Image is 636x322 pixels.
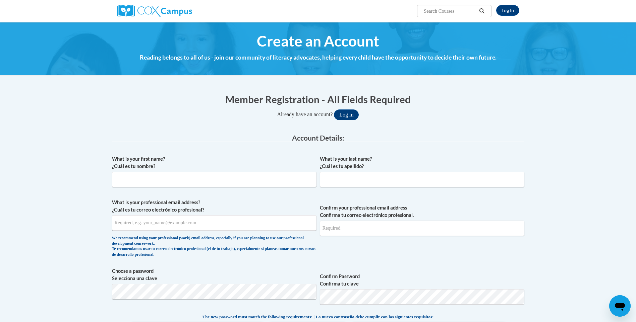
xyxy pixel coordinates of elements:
input: Metadata input [112,172,316,187]
span: The new password must match the following requirements: | La nueva contraseña debe cumplir con lo... [203,314,434,320]
label: Choose a password Selecciona una clave [112,267,316,282]
span: Already have an account? [277,111,333,117]
label: What is your professional email address? ¿Cuál es tu correo electrónico profesional? [112,199,316,214]
input: Metadata input [112,215,316,231]
span: Account Details: [292,134,344,142]
input: Required [320,221,524,236]
span: Create an Account [257,32,379,50]
input: Metadata input [320,172,524,187]
button: Search [477,7,487,15]
a: Log In [496,5,519,16]
h1: Member Registration - All Fields Required [112,92,524,106]
iframe: Button to launch messaging window [609,295,631,317]
h4: Reading belongs to all of us - join our community of literacy advocates, helping every child have... [112,53,524,62]
input: Search Courses [423,7,477,15]
label: Confirm Password Confirma tu clave [320,273,524,288]
label: What is your last name? ¿Cuál es tu apellido? [320,155,524,170]
div: We recommend using your professional (work) email address, especially if you are planning to use ... [112,236,316,258]
label: Confirm your professional email address Confirma tu correo electrónico profesional. [320,204,524,219]
button: Log in [334,109,359,120]
label: What is your first name? ¿Cuál es tu nombre? [112,155,316,170]
img: Cox Campus [117,5,192,17]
